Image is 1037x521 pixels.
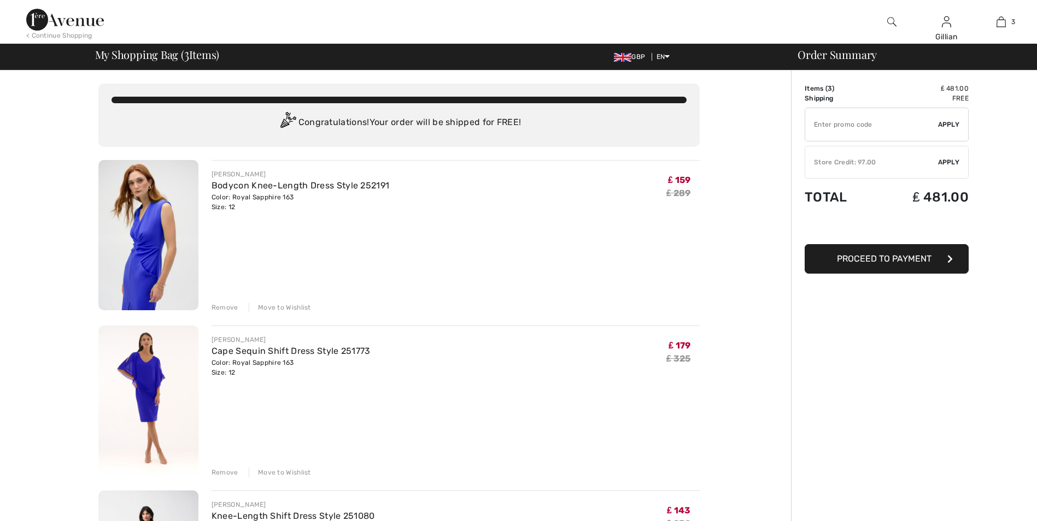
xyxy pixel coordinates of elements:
[1011,17,1015,27] span: 3
[805,244,969,274] button: Proceed to Payment
[212,511,375,521] a: Knee-Length Shift Dress Style 251080
[805,84,875,93] td: Items ( )
[212,335,371,345] div: [PERSON_NAME]
[938,120,960,129] span: Apply
[212,169,389,179] div: [PERSON_NAME]
[805,93,875,103] td: Shipping
[669,340,690,351] span: ₤ 179
[887,15,897,28] img: search the website
[212,303,238,312] div: Remove
[184,46,189,61] span: 3
[805,179,875,216] td: Total
[942,16,951,27] a: Sign In
[212,500,375,510] div: [PERSON_NAME]
[666,188,690,198] s: ₤ 289
[98,160,198,310] img: Bodycon Knee-Length Dress Style 252191
[875,84,969,93] td: ₤ 481.00
[805,157,938,167] div: Store Credit: 97.00
[614,53,649,61] span: GBP
[249,467,311,477] div: Move to Wishlist
[875,179,969,216] td: ₤ 481.00
[212,346,371,356] a: Cape Sequin Shift Dress Style 251773
[974,15,1028,28] a: 3
[657,53,670,61] span: EN
[212,192,389,212] div: Color: Royal Sapphire 163 Size: 12
[212,180,389,191] a: Bodycon Knee-Length Dress Style 252191
[875,93,969,103] td: Free
[212,358,371,377] div: Color: Royal Sapphire 163 Size: 12
[837,253,931,264] span: Proceed to Payment
[938,157,960,167] span: Apply
[666,353,690,364] s: ₤ 325
[667,505,690,516] span: ₤ 143
[805,108,938,141] input: Promo code
[98,325,198,476] img: Cape Sequin Shift Dress Style 251773
[828,85,832,92] span: 3
[784,49,1030,60] div: Order Summary
[277,112,298,134] img: Congratulation2.svg
[112,112,687,134] div: Congratulations! Your order will be shipped for FREE!
[95,49,220,60] span: My Shopping Bag ( Items)
[668,175,690,185] span: ₤ 159
[212,467,238,477] div: Remove
[805,216,969,240] iframe: PayPal
[249,303,311,312] div: Move to Wishlist
[26,9,104,31] img: 1ère Avenue
[919,31,973,43] div: Gillian
[942,15,951,28] img: My Info
[26,31,92,40] div: < Continue Shopping
[997,15,1006,28] img: My Bag
[614,53,631,62] img: UK Pound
